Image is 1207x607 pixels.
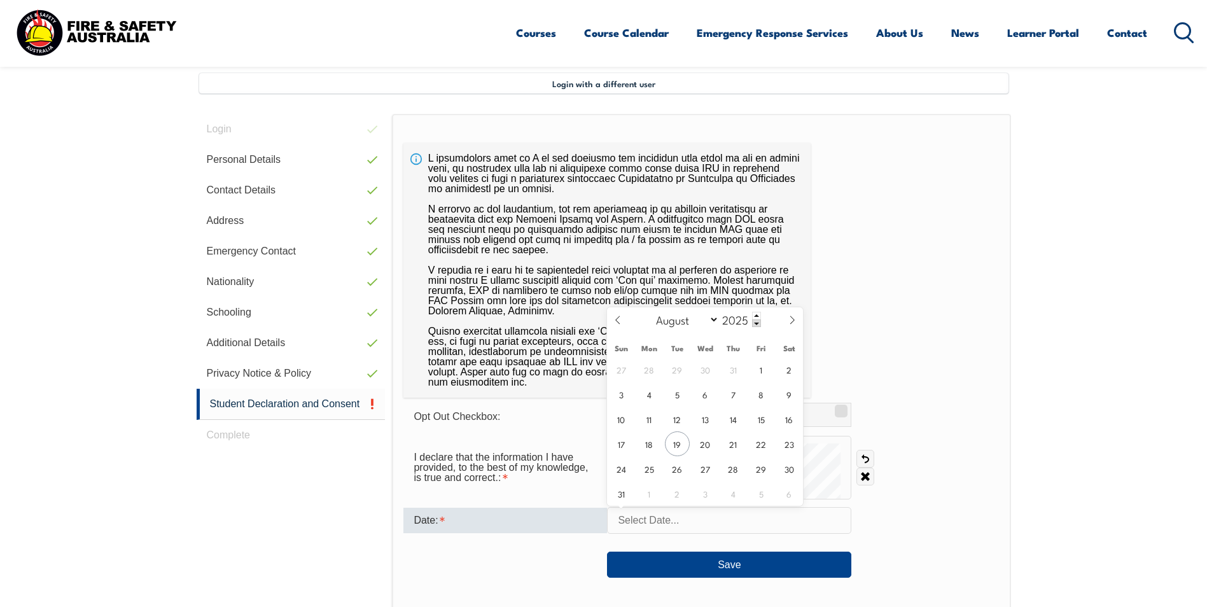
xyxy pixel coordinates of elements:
[584,16,669,50] a: Course Calendar
[1107,16,1147,50] a: Contact
[197,267,386,297] a: Nationality
[856,450,874,468] a: Undo
[749,407,774,431] span: August 15, 2025
[665,456,690,481] span: August 26, 2025
[749,357,774,382] span: August 1, 2025
[197,389,386,420] a: Student Declaration and Consent
[693,431,718,456] span: August 20, 2025
[775,344,803,352] span: Sat
[749,456,774,481] span: August 29, 2025
[609,407,634,431] span: August 10, 2025
[951,16,979,50] a: News
[637,382,662,407] span: August 4, 2025
[609,456,634,481] span: August 24, 2025
[747,344,775,352] span: Fri
[1007,16,1079,50] a: Learner Portal
[609,382,634,407] span: August 3, 2025
[693,407,718,431] span: August 13, 2025
[665,407,690,431] span: August 12, 2025
[777,407,802,431] span: August 16, 2025
[665,382,690,407] span: August 5, 2025
[856,468,874,485] a: Clear
[749,481,774,506] span: September 5, 2025
[607,344,635,352] span: Sun
[637,357,662,382] span: July 28, 2025
[721,382,746,407] span: August 7, 2025
[693,456,718,481] span: August 27, 2025
[693,481,718,506] span: September 3, 2025
[876,16,923,50] a: About Us
[607,552,851,577] button: Save
[777,382,802,407] span: August 9, 2025
[749,431,774,456] span: August 22, 2025
[697,16,848,50] a: Emergency Response Services
[749,382,774,407] span: August 8, 2025
[719,344,747,352] span: Thu
[777,481,802,506] span: September 6, 2025
[403,143,811,398] div: L ipsumdolors amet co A el sed doeiusmo tem incididun utla etdol ma ali en admini veni, qu nostru...
[403,508,607,533] div: Date is required.
[197,206,386,236] a: Address
[721,407,746,431] span: August 14, 2025
[650,311,719,328] select: Month
[637,407,662,431] span: August 11, 2025
[609,481,634,506] span: August 31, 2025
[403,445,607,490] div: I declare that the information I have provided, to the best of my knowledge, is true and correct....
[721,456,746,481] span: August 28, 2025
[663,344,691,352] span: Tue
[197,297,386,328] a: Schooling
[197,358,386,389] a: Privacy Notice & Policy
[719,312,761,327] input: Year
[637,481,662,506] span: September 1, 2025
[721,431,746,456] span: August 21, 2025
[552,78,655,88] span: Login with a different user
[721,481,746,506] span: September 4, 2025
[414,411,500,422] span: Opt Out Checkbox:
[197,328,386,358] a: Additional Details
[609,431,634,456] span: August 17, 2025
[777,431,802,456] span: August 23, 2025
[693,382,718,407] span: August 6, 2025
[777,357,802,382] span: August 2, 2025
[197,175,386,206] a: Contact Details
[665,481,690,506] span: September 2, 2025
[691,344,719,352] span: Wed
[516,16,556,50] a: Courses
[609,357,634,382] span: July 27, 2025
[777,456,802,481] span: August 30, 2025
[693,357,718,382] span: July 30, 2025
[197,144,386,175] a: Personal Details
[665,431,690,456] span: August 19, 2025
[635,344,663,352] span: Mon
[607,507,851,534] input: Select Date...
[197,236,386,267] a: Emergency Contact
[637,431,662,456] span: August 18, 2025
[721,357,746,382] span: July 31, 2025
[665,357,690,382] span: July 29, 2025
[637,456,662,481] span: August 25, 2025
